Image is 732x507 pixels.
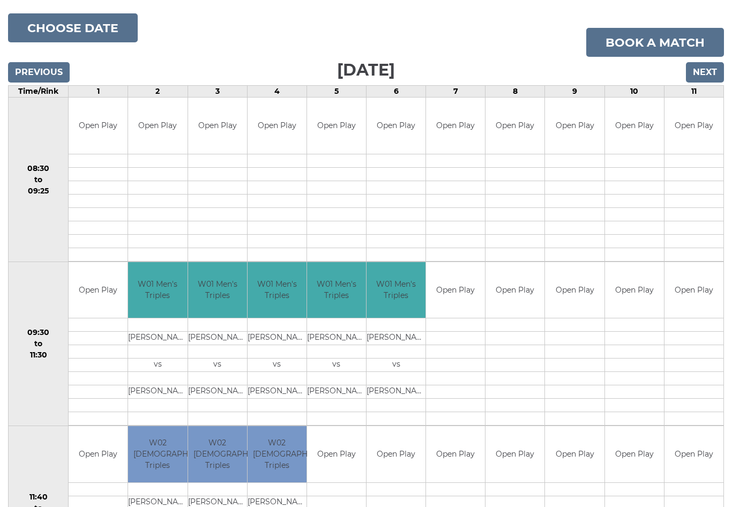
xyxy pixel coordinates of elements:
td: Open Play [485,98,544,154]
td: 8 [485,86,545,98]
td: 1 [69,86,128,98]
td: [PERSON_NAME] [307,385,366,399]
td: Open Play [69,98,128,154]
td: vs [128,359,187,372]
td: Open Play [307,426,366,482]
td: vs [188,359,247,372]
td: Open Play [69,262,128,318]
td: Open Play [545,426,604,482]
td: W02 [DEMOGRAPHIC_DATA] Triples [128,426,187,482]
td: Open Play [426,98,485,154]
td: 09:30 to 11:30 [9,262,69,426]
td: 08:30 to 09:25 [9,98,69,262]
td: Open Play [248,98,307,154]
input: Previous [8,62,70,83]
td: 4 [247,86,307,98]
td: Open Play [664,98,723,154]
td: W01 Men's Triples [188,262,247,318]
button: Choose date [8,13,138,42]
td: 5 [307,86,366,98]
td: 7 [426,86,485,98]
td: W01 Men's Triples [367,262,425,318]
td: [PERSON_NAME] [128,385,187,399]
td: 6 [367,86,426,98]
td: Open Play [545,98,604,154]
td: W01 Men's Triples [128,262,187,318]
td: Open Play [367,98,425,154]
a: Book a match [586,28,724,57]
td: vs [307,359,366,372]
td: [PERSON_NAME] [367,385,425,399]
td: W02 [DEMOGRAPHIC_DATA] Triples [188,426,247,482]
td: [PERSON_NAME] [248,332,307,345]
td: 10 [604,86,664,98]
td: Open Play [545,262,604,318]
td: Open Play [426,426,485,482]
td: vs [367,359,425,372]
td: Open Play [188,98,247,154]
td: Open Play [605,426,664,482]
td: W01 Men's Triples [307,262,366,318]
td: Open Play [426,262,485,318]
td: Open Play [307,98,366,154]
td: W02 [DEMOGRAPHIC_DATA] Triples [248,426,307,482]
td: 3 [188,86,247,98]
td: 11 [664,86,723,98]
input: Next [686,62,724,83]
td: Open Play [69,426,128,482]
td: vs [248,359,307,372]
td: Open Play [367,426,425,482]
td: Time/Rink [9,86,69,98]
td: Open Play [664,262,723,318]
td: Open Play [605,262,664,318]
td: W01 Men's Triples [248,262,307,318]
td: Open Play [605,98,664,154]
td: [PERSON_NAME] [188,332,247,345]
td: 2 [128,86,188,98]
td: [PERSON_NAME] [367,332,425,345]
td: 9 [545,86,604,98]
td: Open Play [664,426,723,482]
td: Open Play [485,426,544,482]
td: Open Play [485,262,544,318]
td: [PERSON_NAME] [128,332,187,345]
td: Open Play [128,98,187,154]
td: [PERSON_NAME] [307,332,366,345]
td: [PERSON_NAME] [248,385,307,399]
td: [PERSON_NAME] [188,385,247,399]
